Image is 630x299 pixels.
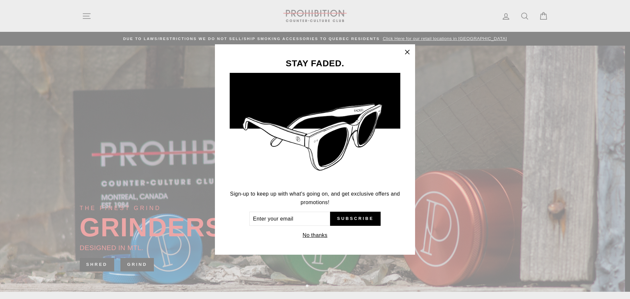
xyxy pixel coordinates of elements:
[230,190,400,206] p: Sign-up to keep up with what's going on, and get exclusive offers and promotions!
[249,212,330,226] input: Enter your email
[301,231,329,240] button: No thanks
[337,216,374,222] span: Subscribe
[330,212,381,226] button: Subscribe
[230,59,400,68] h3: STAY FADED.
